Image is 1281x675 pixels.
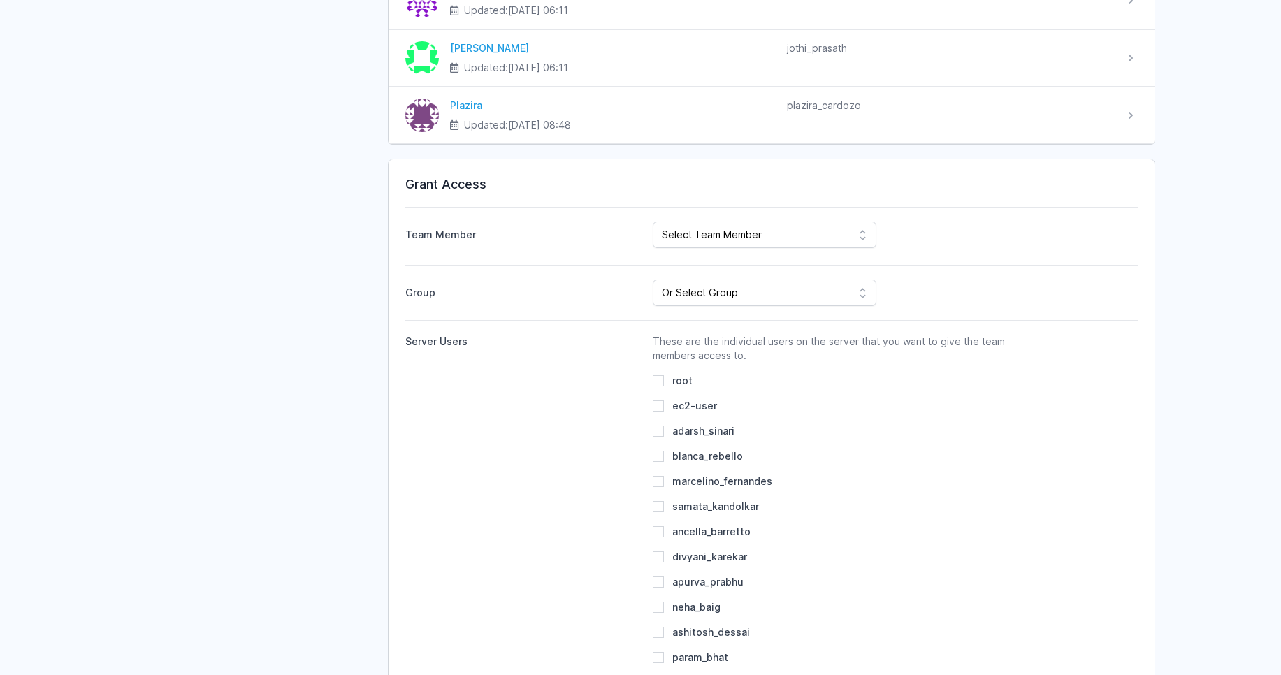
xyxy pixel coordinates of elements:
img: Plazira [405,99,439,132]
time: [DATE] 06:11 [508,61,568,73]
label: Team Member [405,222,642,242]
a: Plazira Plazira Updated:[DATE] 08:48 plazira_cardozo [389,87,1155,143]
a: Jothi Prasath [PERSON_NAME] Updated:[DATE] 06:11 jothi_prasath [389,30,1155,86]
span: Updated: [464,3,568,17]
span: root [672,374,693,388]
span: Updated: [464,61,568,75]
div: plazira_cardozo [787,99,1113,112]
span: Updated: [464,118,571,132]
h3: Grant Access [405,176,1138,193]
span: ancella_barretto [672,525,751,539]
img: Jothi Prasath [405,41,439,75]
div: Plazira [450,99,776,112]
span: blanca_rebello [672,449,743,463]
div: [PERSON_NAME] [450,41,776,55]
span: apurva_prabhu [672,575,744,589]
div: Server Users [405,335,642,349]
span: neha_baig [672,600,721,614]
label: Group [405,280,642,306]
div: jothi_prasath [787,41,1113,55]
span: samata_kandolkar [672,500,759,514]
p: These are the individual users on the server that you want to give the team members access to. [653,335,1011,363]
span: param_bhat [672,651,728,665]
span: ashitosh_dessai [672,625,750,639]
span: adarsh_sinari [672,424,734,438]
time: [DATE] 08:48 [508,119,571,131]
time: [DATE] 06:11 [508,4,568,16]
span: divyani_karekar [672,550,747,564]
span: marcelino_fernandes [672,474,772,488]
span: ec2-user [672,399,717,413]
